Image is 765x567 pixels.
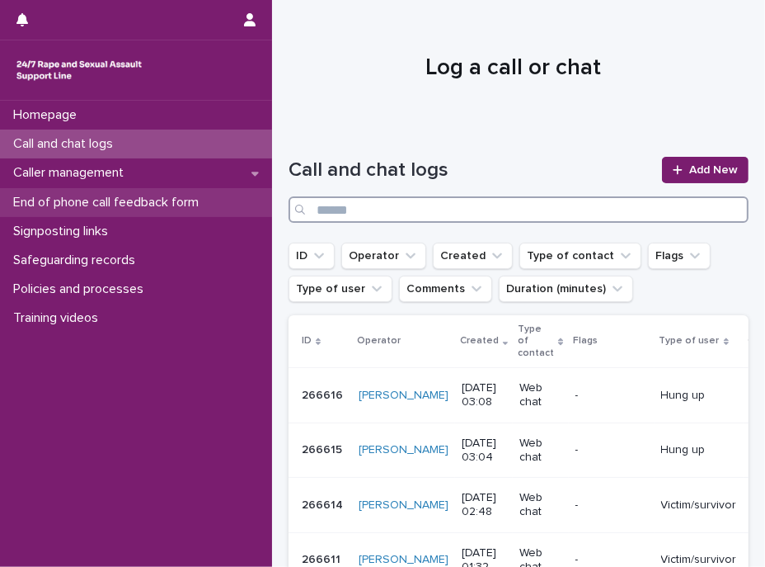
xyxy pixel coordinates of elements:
p: Web chat [519,437,561,465]
p: Flags [574,332,598,350]
p: Hung up [661,389,737,403]
h1: Call and chat logs [289,158,652,182]
a: Add New [662,157,749,183]
span: Add New [689,164,738,176]
p: Caller management [7,165,137,181]
p: Operator [357,332,401,350]
p: Type of user [659,332,720,350]
p: - [575,389,648,403]
button: Created [433,243,513,269]
button: Flags [648,243,711,269]
p: - [575,443,648,457]
p: Call and chat logs [7,136,126,152]
p: Web chat [519,491,561,519]
a: [PERSON_NAME] [359,498,448,513]
p: 266614 [302,495,346,513]
p: Homepage [7,107,90,123]
p: Policies and processes [7,281,157,297]
p: [DATE] 02:48 [462,491,506,519]
p: 266611 [302,550,344,567]
a: [PERSON_NAME] [359,389,448,403]
p: - [575,553,648,567]
button: Type of contact [519,243,641,269]
p: Victim/survivor [661,498,737,513]
p: Signposting links [7,224,121,239]
button: ID [289,243,335,269]
h1: Log a call or chat [289,54,737,83]
p: End of phone call feedback form [7,195,212,210]
a: [PERSON_NAME] [359,553,448,567]
p: Safeguarding records [7,253,148,268]
button: Type of user [289,276,392,302]
p: Victim/survivor [661,553,737,567]
p: Web chat [519,381,561,409]
p: Hung up [661,443,737,457]
p: - [575,498,648,513]
p: 266615 [302,440,345,457]
p: 266616 [302,385,346,403]
button: Operator [341,243,426,269]
p: [DATE] 03:04 [462,437,506,465]
p: ID [302,332,312,350]
a: [PERSON_NAME] [359,443,448,457]
button: Comments [399,276,492,302]
p: Training videos [7,310,111,326]
input: Search [289,196,749,223]
img: rhQMoQhaT3yELyF149Cw [13,54,145,87]
p: [DATE] 03:08 [462,381,506,409]
p: Type of contact [518,320,554,362]
p: Created [460,332,499,350]
button: Duration (minutes) [499,276,633,302]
